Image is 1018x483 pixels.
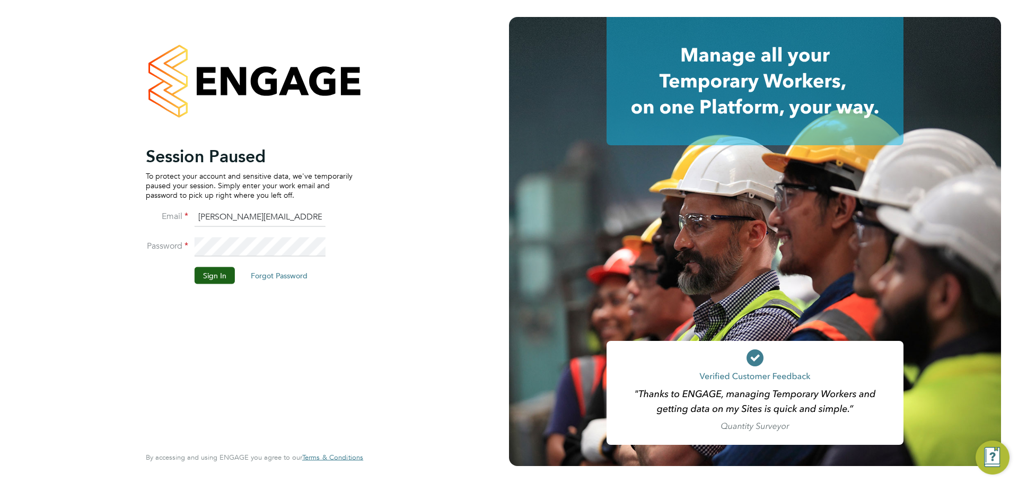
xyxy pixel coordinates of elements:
span: By accessing and using ENGAGE you agree to our [146,453,363,462]
button: Engage Resource Center [976,441,1010,475]
h2: Session Paused [146,145,353,166]
input: Enter your work email... [195,208,326,227]
p: To protect your account and sensitive data, we've temporarily paused your session. Simply enter y... [146,171,353,200]
label: Email [146,210,188,222]
button: Forgot Password [242,267,316,284]
button: Sign In [195,267,235,284]
label: Password [146,240,188,251]
a: Terms & Conditions [302,453,363,462]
